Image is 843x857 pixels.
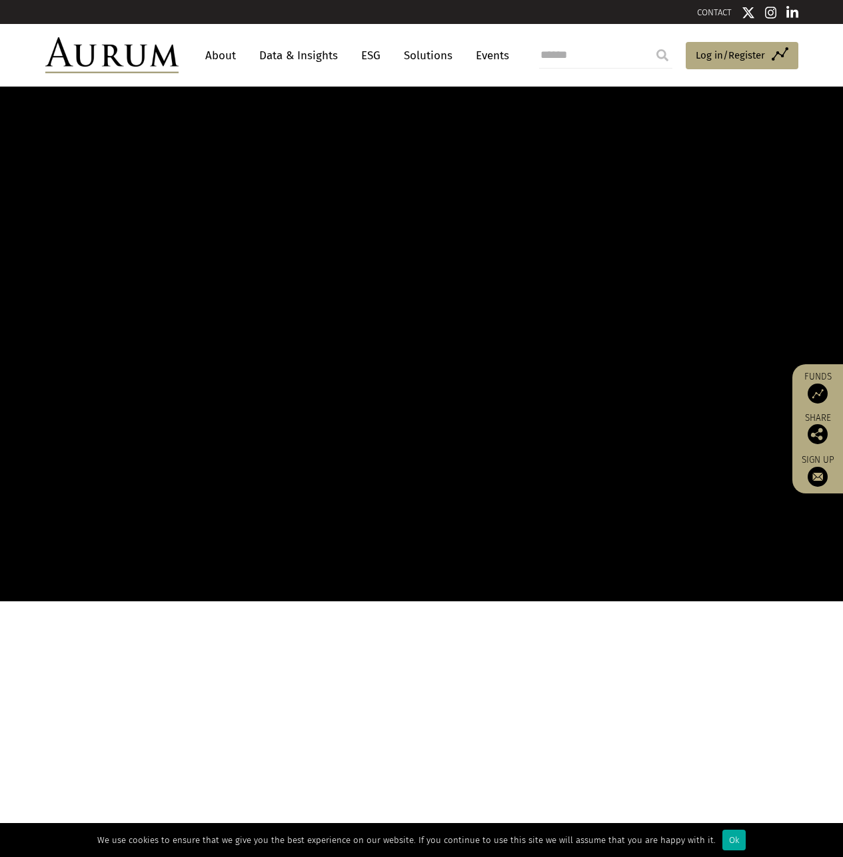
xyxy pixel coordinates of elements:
img: Access Funds [808,384,828,404]
a: Funds [799,371,836,404]
input: Submit [649,42,676,69]
img: Aurum [45,37,179,73]
img: Share this post [808,424,828,444]
span: Log in/Register [696,47,765,63]
img: Instagram icon [765,6,777,19]
a: About [199,43,243,68]
img: Twitter icon [742,6,755,19]
div: Ok [722,830,746,850]
div: Share [799,414,836,444]
a: CONTACT [697,7,732,17]
img: Sign up to our newsletter [808,467,828,487]
a: Sign up [799,454,836,487]
img: Linkedin icon [786,6,798,19]
a: Data & Insights [253,43,345,68]
a: Events [469,43,509,68]
a: Solutions [397,43,459,68]
a: Log in/Register [686,42,798,70]
a: ESG [355,43,387,68]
